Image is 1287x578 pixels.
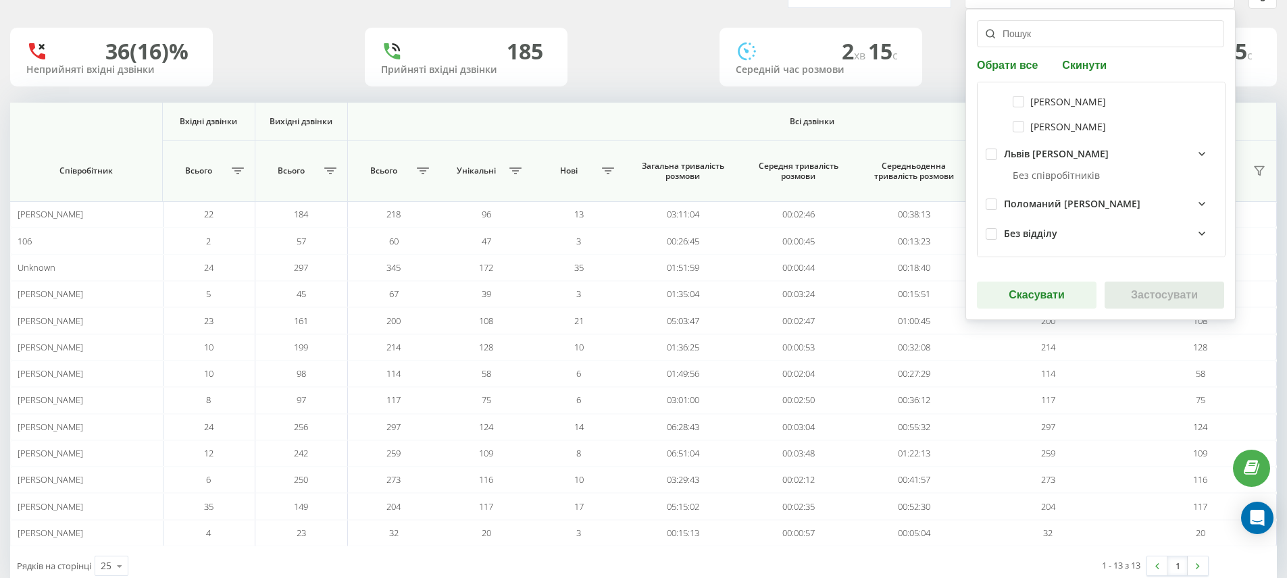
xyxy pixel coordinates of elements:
[856,387,971,413] td: 00:36:12
[1058,58,1111,71] button: Скинути
[386,421,401,433] span: 297
[740,493,856,519] td: 00:02:35
[1043,527,1053,539] span: 32
[18,315,83,327] span: [PERSON_NAME]
[294,208,308,220] span: 184
[389,527,399,539] span: 32
[294,261,308,273] span: 297
[740,387,856,413] td: 00:02:50
[576,235,581,247] span: 3
[740,228,856,254] td: 00:00:45
[1196,367,1205,379] span: 58
[18,527,83,539] span: [PERSON_NAME]
[574,500,584,513] span: 17
[266,116,336,127] span: Вихідні дзвінки
[507,38,543,64] div: 185
[1196,527,1205,539] span: 20
[18,447,83,459] span: [PERSON_NAME]
[576,527,581,539] span: 3
[204,421,213,433] span: 24
[740,440,856,467] td: 00:03:48
[18,288,83,300] span: [PERSON_NAME]
[297,235,306,247] span: 57
[740,201,856,228] td: 00:02:46
[479,261,493,273] span: 172
[854,48,868,63] span: хв
[206,394,211,406] span: 8
[204,341,213,353] span: 10
[389,288,399,300] span: 67
[18,421,83,433] span: [PERSON_NAME]
[1013,121,1106,132] label: [PERSON_NAME]
[206,235,211,247] span: 2
[204,261,213,273] span: 24
[625,361,740,387] td: 01:49:56
[1102,558,1140,572] div: 1 - 13 з 13
[386,315,401,327] span: 200
[740,414,856,440] td: 00:03:04
[574,421,584,433] span: 14
[482,367,491,379] span: 58
[625,440,740,467] td: 06:51:04
[856,361,971,387] td: 00:27:29
[1041,447,1055,459] span: 259
[24,165,148,176] span: Співробітник
[574,261,584,273] span: 35
[625,255,740,281] td: 01:51:59
[740,467,856,493] td: 00:02:12
[1167,556,1188,575] a: 1
[856,493,971,519] td: 00:52:30
[856,255,971,281] td: 00:18:40
[18,261,55,273] span: Unknown
[625,493,740,519] td: 05:15:02
[740,520,856,546] td: 00:00:57
[204,208,213,220] span: 22
[625,201,740,228] td: 03:11:04
[856,307,971,334] td: 01:00:45
[479,500,493,513] span: 117
[625,334,740,361] td: 01:36:25
[625,228,740,254] td: 00:26:45
[174,116,244,127] span: Вхідні дзвінки
[18,500,83,513] span: [PERSON_NAME]
[386,341,401,353] span: 214
[856,201,971,228] td: 00:38:13
[479,315,493,327] span: 108
[1041,315,1055,327] span: 200
[389,235,399,247] span: 60
[740,361,856,387] td: 00:02:04
[1105,282,1224,309] button: Застосувати
[386,500,401,513] span: 204
[1041,500,1055,513] span: 204
[856,334,971,361] td: 00:32:08
[625,414,740,440] td: 06:28:43
[1041,394,1055,406] span: 117
[482,208,491,220] span: 96
[297,394,306,406] span: 97
[1223,36,1253,65] span: 15
[576,367,581,379] span: 6
[482,288,491,300] span: 39
[1193,341,1207,353] span: 128
[637,161,729,182] span: Загальна тривалість розмови
[400,116,1223,127] span: Всі дзвінки
[576,447,581,459] span: 8
[1041,367,1055,379] span: 114
[18,394,83,406] span: [PERSON_NAME]
[625,467,740,493] td: 03:29:43
[479,447,493,459] span: 109
[856,281,971,307] td: 00:15:51
[574,208,584,220] span: 13
[170,165,228,176] span: Всього
[576,288,581,300] span: 3
[105,38,188,64] div: 36 (16)%
[856,520,971,546] td: 00:05:04
[576,394,581,406] span: 6
[26,64,197,76] div: Неприйняті вхідні дзвінки
[294,447,308,459] span: 242
[977,282,1096,309] button: Скасувати
[736,64,906,76] div: Середній час розмови
[1241,502,1273,534] div: Open Intercom Messenger
[856,467,971,493] td: 00:41:57
[18,473,83,485] span: [PERSON_NAME]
